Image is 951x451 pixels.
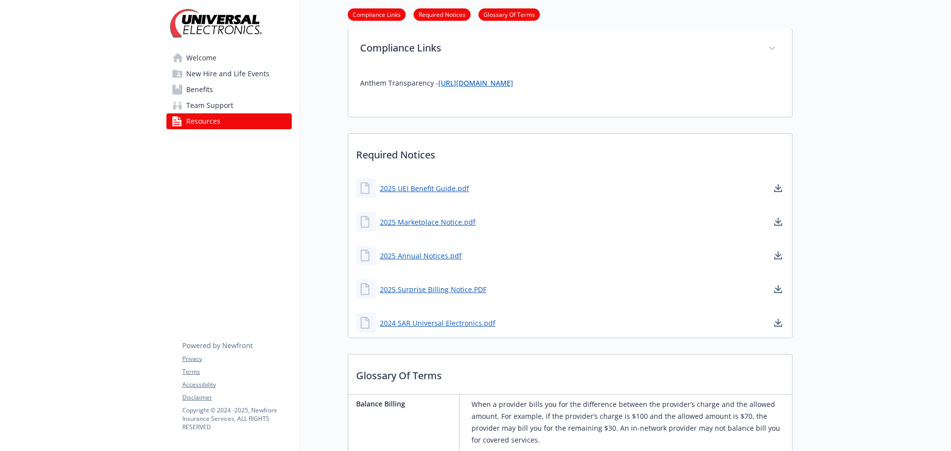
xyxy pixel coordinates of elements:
[356,399,455,409] p: Balance Billing
[186,66,269,82] span: New Hire and Life Events
[166,50,292,66] a: Welcome
[182,367,291,376] a: Terms
[380,217,475,227] a: 2025 Marketplace Notice.pdf
[166,66,292,82] a: New Hire and Life Events
[182,393,291,402] a: Disclaimer
[772,250,784,261] a: download document
[772,216,784,228] a: download document
[182,354,291,363] a: Privacy
[348,9,406,19] a: Compliance Links
[186,82,213,98] span: Benefits
[472,399,788,446] p: When a provider bills you for the difference between the provider’s charge and the allowed amount...
[360,41,756,55] p: Compliance Links
[772,182,784,194] a: download document
[186,113,220,129] span: Resources
[166,113,292,129] a: Resources
[186,98,233,113] span: Team Support
[348,69,792,117] div: Compliance Links
[348,354,792,391] p: Glossary Of Terms
[166,98,292,113] a: Team Support
[414,9,471,19] a: Required Notices
[438,78,513,88] a: [URL][DOMAIN_NAME]
[772,283,784,295] a: download document
[478,9,540,19] a: Glossary Of Terms
[380,284,486,295] a: 2025 Surprise Billing Notice.PDF
[182,406,291,431] p: Copyright © 2024 - 2025 , Newfront Insurance Services, ALL RIGHTS RESERVED
[380,251,462,261] a: 2025 Annual Notices.pdf
[348,134,792,170] p: Required Notices
[772,317,784,329] a: download document
[186,50,216,66] span: Welcome
[360,77,780,89] p: Anthem Transparency -
[380,183,469,194] a: 2025 UEI Benefit Guide.pdf
[166,82,292,98] a: Benefits
[348,29,792,69] div: Compliance Links
[380,318,495,328] a: 2024 SAR Universal Electronics.pdf
[182,380,291,389] a: Accessibility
